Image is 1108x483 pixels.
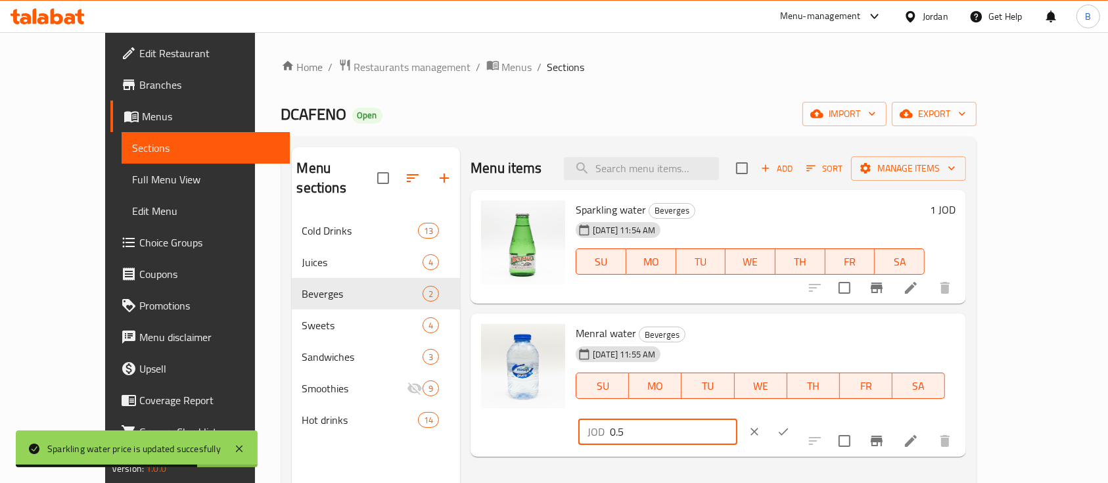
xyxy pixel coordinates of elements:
[787,373,840,399] button: TH
[825,248,875,275] button: FR
[423,351,438,363] span: 3
[110,101,290,132] a: Menus
[793,377,835,396] span: TH
[139,298,280,313] span: Promotions
[681,373,734,399] button: TU
[803,158,846,179] button: Sort
[1085,9,1091,24] span: B
[892,102,977,126] button: export
[110,69,290,101] a: Branches
[639,327,685,342] div: Beverges
[419,414,438,426] span: 14
[369,164,397,192] span: Select all sections
[302,412,418,428] span: Hot drinks
[352,110,382,121] span: Open
[775,248,825,275] button: TH
[110,258,290,290] a: Coupons
[139,329,280,345] span: Menu disclaimer
[281,58,977,76] nav: breadcrumb
[759,161,795,176] span: Add
[649,203,695,218] span: Beverges
[423,317,439,333] div: items
[329,59,333,75] li: /
[142,108,280,124] span: Menus
[861,425,892,457] button: Branch-specific-item
[632,252,671,271] span: MO
[740,417,769,446] button: clear
[292,215,461,246] div: Cold Drinks13
[139,235,280,250] span: Choice Groups
[122,164,290,195] a: Full Menu View
[354,59,471,75] span: Restaurants management
[902,106,966,122] span: export
[538,59,542,75] li: /
[481,324,565,408] img: Menral water
[302,317,423,333] span: Sweets
[397,162,428,194] span: Sort sections
[845,377,887,396] span: FR
[428,162,460,194] button: Add section
[292,278,461,310] div: Beverges2
[139,424,280,440] span: Grocery Checklist
[423,254,439,270] div: items
[634,377,676,396] span: MO
[132,140,280,156] span: Sections
[831,252,870,271] span: FR
[576,248,626,275] button: SU
[547,59,585,75] span: Sections
[588,224,660,237] span: [DATE] 11:54 AM
[861,272,892,304] button: Branch-specific-item
[769,417,798,446] button: ok
[676,248,726,275] button: TU
[502,59,532,75] span: Menus
[813,106,876,122] span: import
[486,58,532,76] a: Menus
[110,290,290,321] a: Promotions
[576,323,636,343] span: Menral water
[875,248,925,275] button: SA
[582,377,624,396] span: SU
[302,254,423,270] span: Juices
[146,460,166,477] span: 1.0.0
[122,132,290,164] a: Sections
[481,200,565,285] img: Sparkling water
[292,341,461,373] div: Sandwiches3
[302,380,407,396] div: Smoothies
[806,161,843,176] span: Sort
[898,377,940,396] span: SA
[726,248,775,275] button: WE
[471,158,542,178] h2: Menu items
[423,286,439,302] div: items
[302,286,423,302] div: Beverges
[302,349,423,365] span: Sandwiches
[132,203,280,219] span: Edit Menu
[840,373,892,399] button: FR
[292,310,461,341] div: Sweets4
[110,384,290,416] a: Coverage Report
[352,108,382,124] div: Open
[903,280,919,296] a: Edit menu item
[929,425,961,457] button: delete
[903,433,919,449] a: Edit menu item
[297,158,378,198] h2: Menu sections
[798,158,851,179] span: Sort items
[476,59,481,75] li: /
[139,77,280,93] span: Branches
[831,274,858,302] span: Select to update
[292,210,461,441] nav: Menu sections
[302,223,418,239] span: Cold Drinks
[735,373,787,399] button: WE
[423,256,438,269] span: 4
[292,373,461,404] div: Smoothies9
[780,9,861,24] div: Menu-management
[929,272,961,304] button: delete
[576,373,629,399] button: SU
[923,9,948,24] div: Jordan
[802,102,887,126] button: import
[110,321,290,353] a: Menu disclaimer
[407,380,423,396] svg: Inactive section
